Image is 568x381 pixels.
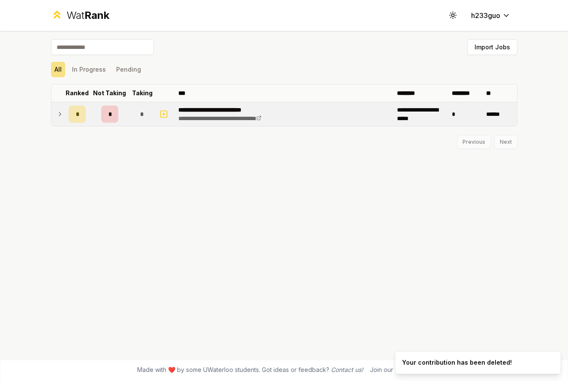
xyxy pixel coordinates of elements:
[137,366,363,374] span: Made with ❤️ by some UWaterloo students. Got ideas or feedback?
[51,62,65,77] button: All
[370,366,418,374] div: Join our discord!
[132,89,153,97] p: Taking
[471,10,500,21] span: h233guo
[69,62,109,77] button: In Progress
[66,9,109,22] div: Wat
[84,9,109,21] span: Rank
[113,62,144,77] button: Pending
[93,89,126,97] p: Not Taking
[331,366,363,373] a: Contact us!
[467,39,517,55] button: Import Jobs
[66,89,89,97] p: Ranked
[402,358,512,367] div: Your contribution has been deleted!
[51,9,110,22] a: WatRank
[464,8,517,23] button: h233guo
